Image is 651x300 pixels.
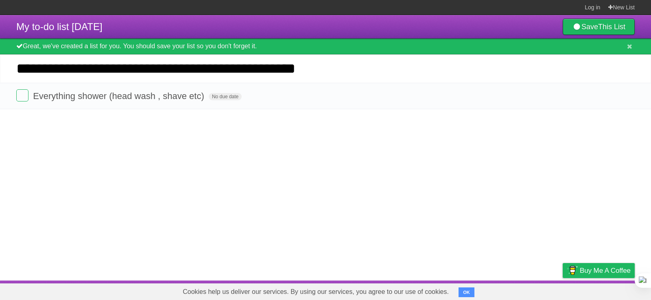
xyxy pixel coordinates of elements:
[567,263,578,277] img: Buy me a coffee
[563,19,635,35] a: SaveThis List
[16,21,103,32] span: My to-do list [DATE]
[580,263,631,278] span: Buy me a coffee
[583,283,635,298] a: Suggest a feature
[481,283,514,298] a: Developers
[175,284,457,300] span: Cookies help us deliver our services. By using our services, you agree to our use of cookies.
[459,287,474,297] button: OK
[598,23,625,31] b: This List
[563,263,635,278] a: Buy me a coffee
[552,283,573,298] a: Privacy
[209,93,242,100] span: No due date
[33,91,206,101] span: Everything shower (head wash , shave etc)
[16,89,28,101] label: Done
[524,283,542,298] a: Terms
[454,283,472,298] a: About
